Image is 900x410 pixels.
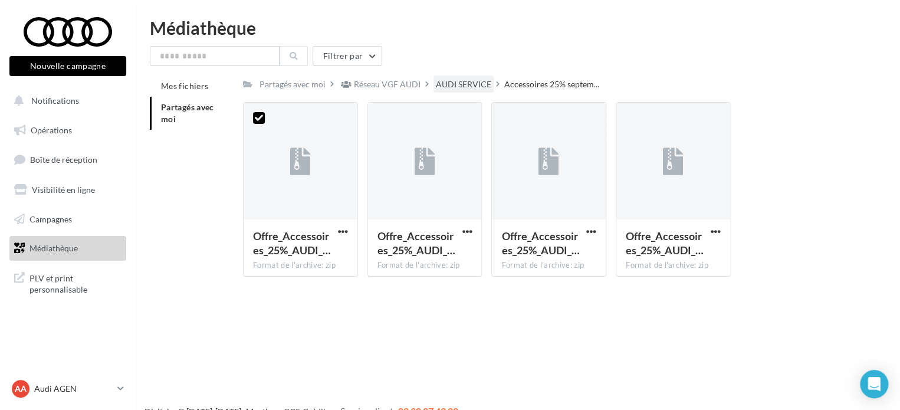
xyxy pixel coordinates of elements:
[626,229,704,257] span: Offre_Accessoires_25%_AUDI_SERVICE_CARROUSEL
[377,229,455,257] span: Offre_Accessoires_25%_AUDI_SERVICE_POST_LINK
[15,383,27,395] span: AA
[7,88,124,113] button: Notifications
[7,207,129,232] a: Campagnes
[29,243,78,253] span: Médiathèque
[253,229,331,257] span: Offre_Accessoires_25%_AUDI_SERVICE_EMAILING
[150,19,886,37] div: Médiathèque
[7,118,129,143] a: Opérations
[29,270,121,296] span: PLV et print personnalisable
[860,370,888,398] div: Open Intercom Messenger
[253,260,348,271] div: Format de l'archive: zip
[626,260,721,271] div: Format de l'archive: zip
[31,96,79,106] span: Notifications
[30,155,97,165] span: Boîte de réception
[7,178,129,202] a: Visibilité en ligne
[161,102,214,124] span: Partagés avec moi
[161,81,208,91] span: Mes fichiers
[501,229,579,257] span: Offre_Accessoires_25%_AUDI_SERVICE_GMB
[354,78,421,90] div: Réseau VGF AUDI
[7,147,129,172] a: Boîte de réception
[377,260,472,271] div: Format de l'archive: zip
[436,78,491,90] div: AUDI SERVICE
[7,236,129,261] a: Médiathèque
[29,214,72,224] span: Campagnes
[9,56,126,76] button: Nouvelle campagne
[31,125,72,135] span: Opérations
[34,383,113,395] p: Audi AGEN
[313,46,382,66] button: Filtrer par
[7,265,129,300] a: PLV et print personnalisable
[504,78,599,90] span: Accessoires 25% septem...
[501,260,596,271] div: Format de l'archive: zip
[32,185,95,195] span: Visibilité en ligne
[260,78,326,90] div: Partagés avec moi
[9,378,126,400] a: AA Audi AGEN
